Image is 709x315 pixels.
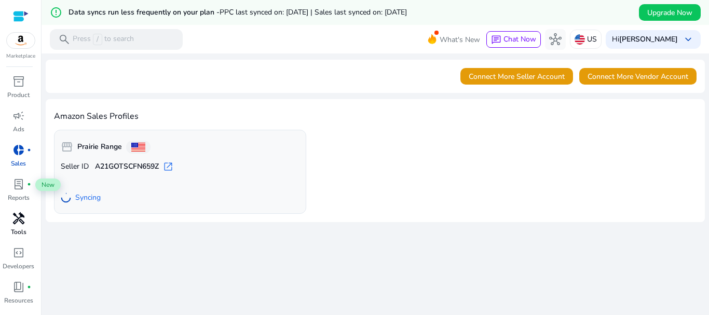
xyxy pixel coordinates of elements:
span: search [58,33,71,46]
p: Product [7,90,30,100]
p: Reports [8,193,30,202]
span: hub [549,33,562,46]
span: PPC last synced on: [DATE] | Sales last synced on: [DATE] [220,7,407,17]
span: fiber_manual_record [27,148,31,152]
b: A21GOTSCFN659Z [95,161,159,172]
span: Chat Now [503,34,536,44]
p: Marketplace [6,52,35,60]
p: Press to search [73,34,134,45]
span: / [93,34,102,45]
span: open_in_new [163,161,173,172]
button: Connect More Seller Account [460,68,573,85]
img: amazon.svg [7,33,35,48]
p: Resources [4,296,33,305]
span: code_blocks [12,246,25,259]
span: Seller ID [61,161,89,172]
span: storefront [61,141,73,153]
button: Upgrade Now [639,4,701,21]
span: What's New [440,31,480,49]
span: donut_small [12,144,25,156]
span: chat [491,35,501,45]
span: campaign [12,109,25,122]
button: hub [545,29,566,50]
span: inventory_2 [12,75,25,88]
span: Connect More Seller Account [469,71,565,82]
p: Tools [11,227,26,237]
button: chatChat Now [486,31,541,48]
b: [PERSON_NAME] [619,34,678,44]
b: Prairie Range [77,142,122,152]
p: Hi [612,36,678,43]
p: Developers [3,262,34,271]
button: Connect More Vendor Account [579,68,697,85]
img: us.svg [575,34,585,45]
span: handyman [12,212,25,225]
span: Syncing [75,193,101,203]
span: Upgrade Now [647,7,692,18]
p: Sales [11,159,26,168]
p: Ads [13,125,24,134]
mat-icon: error_outline [50,6,62,19]
span: book_4 [12,281,25,293]
span: Connect More Vendor Account [588,71,688,82]
span: fiber_manual_record [27,285,31,289]
p: US [587,30,597,48]
h5: Data syncs run less frequently on your plan - [69,8,407,17]
span: lab_profile [12,178,25,190]
h4: Amazon Sales Profiles [54,112,697,121]
span: fiber_manual_record [27,182,31,186]
span: keyboard_arrow_down [682,33,694,46]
